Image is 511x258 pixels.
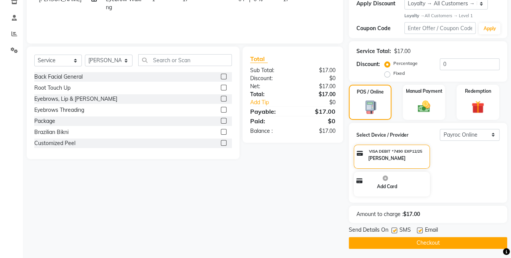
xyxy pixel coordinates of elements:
label: Redemption [465,88,491,95]
p: *7490 [392,148,403,154]
label: Fixed [393,70,405,77]
img: _pos-terminal.svg [361,100,380,114]
div: $17.00 [394,47,410,55]
img: _cash.svg [414,99,434,114]
label: Percentage [393,60,418,67]
div: Paid: [244,116,293,126]
span: SMS [399,226,411,235]
div: $17.00 [293,90,341,98]
div: $17.00 [293,82,341,90]
div: Total: [244,90,293,98]
button: Checkout [349,237,507,249]
div: Back Facial General [34,73,83,81]
span: Total [250,55,268,63]
div: Eyebrows, Lip & [PERSON_NAME] [34,95,117,103]
p: Add Card [377,183,397,190]
div: $17.00 [293,107,341,116]
div: Package [34,117,55,125]
div: Sub Total: [244,66,293,74]
p: [PERSON_NAME] [368,155,406,162]
label: POS / Online [357,89,384,95]
div: Discount: [244,74,293,82]
div: $0 [293,74,341,82]
button: Apply [479,23,500,34]
a: Add Tip [244,98,301,106]
img: _gift.svg [468,99,488,115]
div: Balance : [244,127,293,135]
p: EXP12/25 [404,148,422,154]
label: Select Device / Provider [356,132,440,139]
p: VISA DEBIT [369,148,390,154]
div: Service Total: [356,47,391,55]
div: Net: [244,82,293,90]
b: $17.00 [403,211,420,218]
div: $0 [293,116,341,126]
div: All Customers → Level 1 [404,13,500,19]
div: Payable: [244,107,293,116]
input: Enter Offer / Coupon Code [404,22,476,34]
div: Discount: [356,60,380,68]
label: Manual Payment [406,88,442,95]
div: Coupon Code [356,24,404,32]
div: $17.00 [293,66,341,74]
div: $0 [301,98,341,106]
div: Amount to charge : [351,210,505,218]
div: Root Touch Up [34,84,70,92]
div: Brazilian Bikni [34,128,69,136]
span: Send Details On [349,226,388,235]
span: Email [425,226,438,235]
div: Eyebrows Threading [34,106,84,114]
strong: Loyalty → [404,13,425,18]
input: Search or Scan [138,54,232,66]
div: Customized Peel [34,139,75,147]
div: $17.00 [293,127,341,135]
